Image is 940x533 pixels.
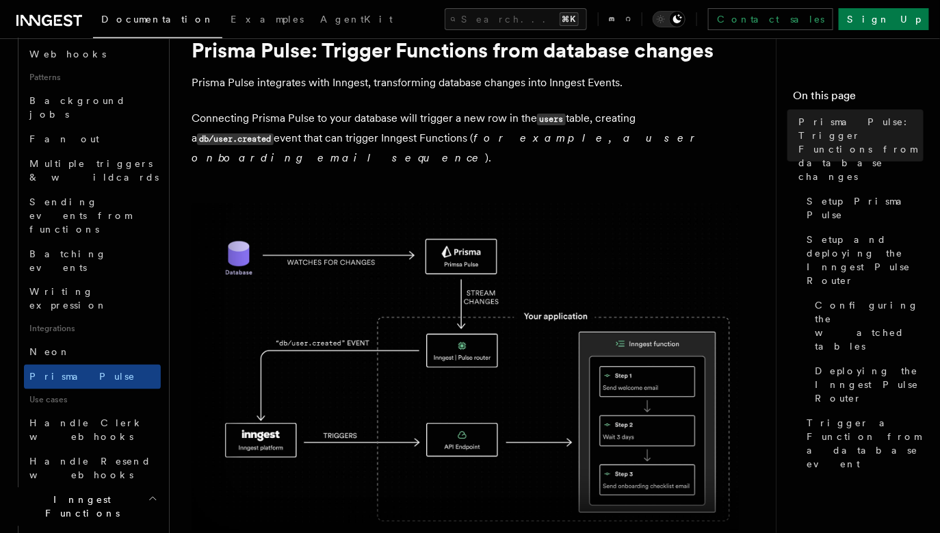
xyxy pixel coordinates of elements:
[101,14,214,25] span: Documentation
[24,88,161,127] a: Background jobs
[29,196,131,235] span: Sending events from functions
[560,12,579,26] kbd: ⌘K
[815,364,924,405] span: Deploying the Inngest Pulse Router
[24,151,161,190] a: Multiple triggers & wildcards
[192,109,739,168] p: Connecting Prisma Pulse to your database will trigger a new row in the table, creating a event th...
[807,233,924,287] span: Setup and deploying the Inngest Pulse Router
[24,411,161,450] a: Handle Clerk webhooks
[29,133,99,144] span: Fan out
[11,488,161,526] button: Inngest Functions
[11,493,148,521] span: Inngest Functions
[192,203,739,531] img: Prisma Pulse watches your database for changes and streams them to your Inngest Pulse Router. The...
[29,248,107,273] span: Batching events
[809,359,924,411] a: Deploying the Inngest Pulse Router
[807,194,924,222] span: Setup Prisma Pulse
[793,109,924,189] a: Prisma Pulse: Trigger Functions from database changes
[445,8,587,30] button: Search...⌘K
[192,73,739,92] p: Prisma Pulse integrates with Inngest, transforming database changes into Inngest Events.
[801,227,924,293] a: Setup and deploying the Inngest Pulse Router
[24,242,161,280] a: Batching events
[231,14,304,25] span: Examples
[24,66,161,88] span: Patterns
[222,4,312,37] a: Examples
[24,42,161,66] a: Webhooks
[29,418,144,443] span: Handle Clerk webhooks
[29,95,126,120] span: Background jobs
[24,280,161,318] a: Writing expression
[798,115,924,183] span: Prisma Pulse: Trigger Functions from database changes
[320,14,393,25] span: AgentKit
[24,450,161,488] a: Handle Resend webhooks
[793,88,924,109] h4: On this page
[29,347,70,358] span: Neon
[24,365,161,389] a: Prisma Pulse
[24,340,161,365] a: Neon
[815,298,924,353] span: Configuring the watched tables
[29,456,151,481] span: Handle Resend webhooks
[807,416,924,471] span: Trigger a Function from a database event
[29,49,106,60] span: Webhooks
[192,38,739,62] h1: Prisma Pulse: Trigger Functions from database changes
[537,114,566,125] code: users
[801,411,924,476] a: Trigger a Function from a database event
[24,318,161,340] span: Integrations
[24,389,161,411] span: Use cases
[197,133,274,145] code: db/user.created
[653,11,686,27] button: Toggle dark mode
[24,190,161,242] a: Sending events from functions
[29,158,159,183] span: Multiple triggers & wildcards
[801,189,924,227] a: Setup Prisma Pulse
[29,372,135,382] span: Prisma Pulse
[29,287,107,311] span: Writing expression
[93,4,222,38] a: Documentation
[809,293,924,359] a: Configuring the watched tables
[24,127,161,151] a: Fan out
[312,4,401,37] a: AgentKit
[839,8,929,30] a: Sign Up
[708,8,833,30] a: Contact sales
